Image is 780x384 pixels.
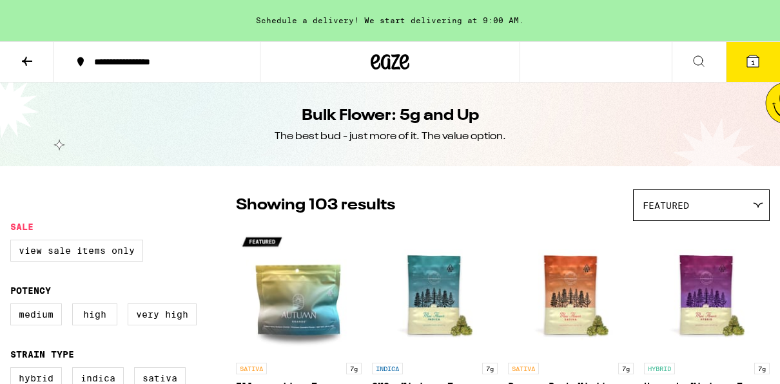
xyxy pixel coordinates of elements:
button: 1 [726,42,780,82]
p: Showing 103 results [236,195,395,216]
legend: Potency [10,285,51,296]
p: 7g [754,363,770,374]
p: 7g [346,363,362,374]
p: INDICA [372,363,403,374]
label: High [72,303,117,325]
img: Humboldt Farms - Papaya Bomb Mini's - 7g [508,227,634,356]
label: View Sale Items Only [10,240,143,262]
label: Medium [10,303,62,325]
label: Very High [128,303,197,325]
p: SATIVA [508,363,539,374]
legend: Strain Type [10,349,74,360]
img: Autumn Brands - Illemonati - 7g [236,227,362,356]
span: Featured [643,200,689,211]
p: SATIVA [236,363,267,374]
div: The best bud - just more of it. The value option. [275,130,506,144]
p: 7g [482,363,498,374]
p: HYBRID [644,363,675,374]
h1: Bulk Flower: 5g and Up [302,105,479,127]
p: 7g [618,363,634,374]
span: 1 [751,59,755,66]
img: Humboldt Farms - Upgrade Minis - 7g [644,227,770,356]
img: Humboldt Farms - GMOz Minis - 7g [372,227,498,356]
legend: Sale [10,222,34,232]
